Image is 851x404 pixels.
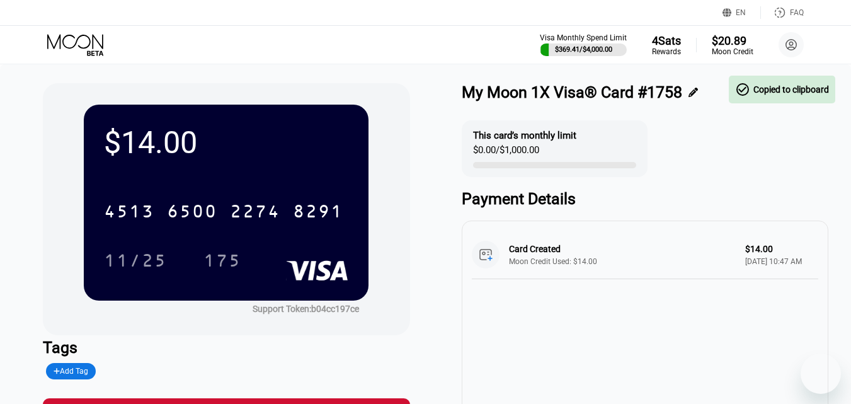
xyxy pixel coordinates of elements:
[722,6,761,19] div: EN
[473,130,576,141] div: This card’s monthly limit
[555,45,612,54] div: $369.41 / $4,000.00
[652,34,681,47] div: 4 Sats
[790,8,804,17] div: FAQ
[230,203,280,223] div: 2274
[203,252,241,272] div: 175
[540,33,627,42] div: Visa Monthly Spend Limit
[712,34,753,56] div: $20.89Moon Credit
[94,245,176,276] div: 11/25
[801,354,841,394] iframe: Button to launch messaging window, conversation in progress
[167,203,217,223] div: 6500
[736,8,746,17] div: EN
[652,34,681,56] div: 4SatsRewards
[473,144,539,162] div: $0.00 / $1,000.00
[104,203,154,223] div: 4513
[293,203,343,223] div: 8291
[652,47,681,56] div: Rewards
[43,338,410,357] div: Tags
[194,245,251,276] div: 175
[46,363,96,379] div: Add Tag
[96,195,351,227] div: 4513650022748291
[712,47,753,56] div: Moon Credit
[104,252,167,272] div: 11/25
[54,367,89,376] div: Add Tag
[761,6,804,19] div: FAQ
[253,304,359,314] div: Support Token:b04cc197ce
[253,304,359,314] div: Support Token: b04cc197ce
[462,190,829,208] div: Payment Details
[540,33,627,56] div: Visa Monthly Spend Limit$369.41/$4,000.00
[104,125,348,161] div: $14.00
[462,83,682,101] div: My Moon 1X Visa® Card #1758
[735,82,829,97] div: Copied to clipboard
[735,82,750,97] span: 
[712,34,753,47] div: $20.89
